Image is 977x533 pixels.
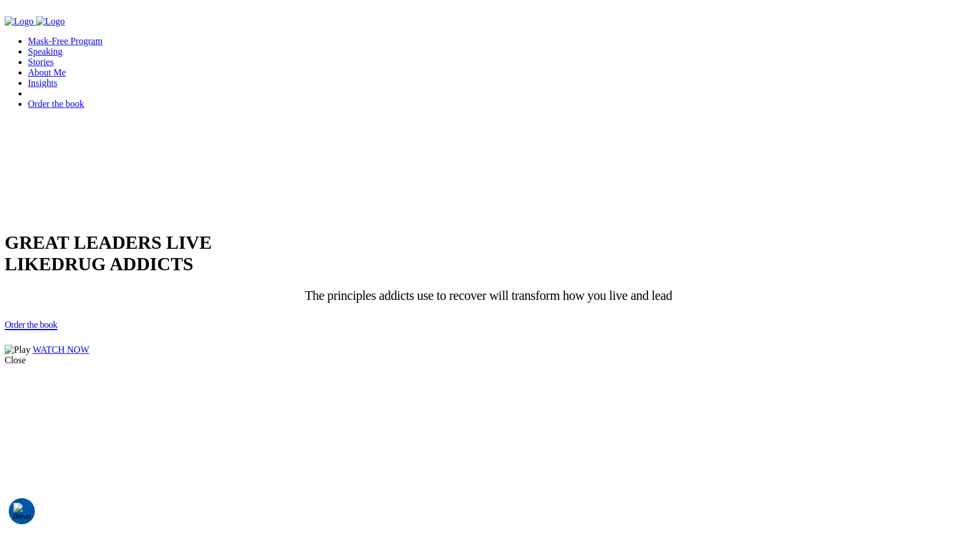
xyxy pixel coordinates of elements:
img: Company Logo [36,16,65,27]
h1: GREAT LEADERS LIVE LIKE [5,232,972,275]
span: Close [5,355,26,365]
a: About Me [28,67,66,77]
span: Order the book [5,320,58,330]
a: Order the book [5,316,58,331]
a: Mask-Free Program [28,36,102,46]
a: Insights [28,78,58,88]
span: DRUG ADDICTS [51,253,193,274]
a: WATCH NOW [33,345,89,355]
a: Order the book [28,99,84,109]
img: Play [5,345,30,355]
img: Revisit consent button [13,503,31,520]
button: Consent Preferences [13,503,31,520]
img: Company Logo [5,16,34,27]
span: The principles addicts use to recover will transform how you live and lead [305,288,672,303]
a: Login [28,88,74,99]
a: Stories [28,57,53,67]
a: Company Logo Company Logo [5,16,65,26]
a: Speaking [28,46,63,56]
